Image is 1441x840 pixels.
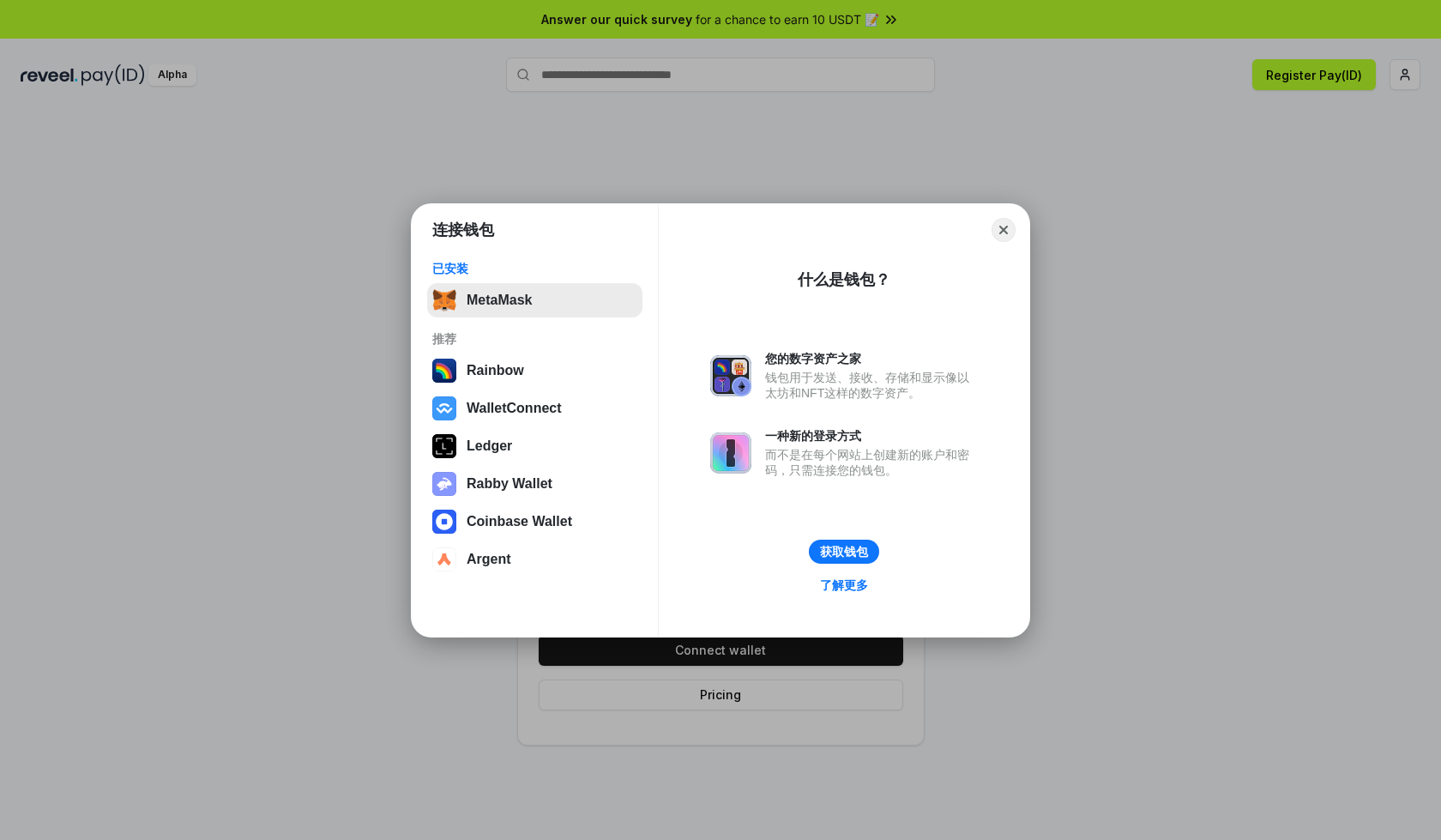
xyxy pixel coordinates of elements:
[467,514,572,529] div: Coinbase Wallet
[427,505,642,539] button: Coinbase Wallet
[467,363,524,378] div: Rainbow
[432,331,637,347] div: 推荐
[820,577,868,593] div: 了解更多
[765,428,978,444] div: 一种新的登录方式
[467,438,512,454] div: Ledger
[467,401,562,416] div: WalletConnect
[710,355,751,396] img: svg+xml,%3Csvg%20xmlns%3D%22http%3A%2F%2Fwww.w3.org%2F2000%2Fsvg%22%20fill%3D%22none%22%20viewBox...
[992,218,1016,242] button: Close
[810,574,878,596] a: 了解更多
[432,434,456,458] img: svg+xml,%3Csvg%20xmlns%3D%22http%3A%2F%2Fwww.w3.org%2F2000%2Fsvg%22%20width%3D%2228%22%20height%3...
[820,544,868,559] div: 获取钱包
[427,542,642,577] button: Argent
[432,472,456,496] img: svg+xml,%3Csvg%20xmlns%3D%22http%3A%2F%2Fwww.w3.org%2F2000%2Fsvg%22%20fill%3D%22none%22%20viewBox...
[432,261,637,276] div: 已安装
[432,359,456,383] img: svg+xml,%3Csvg%20width%3D%22120%22%20height%3D%22120%22%20viewBox%3D%220%200%20120%20120%22%20fil...
[809,540,879,564] button: 获取钱包
[765,370,978,401] div: 钱包用于发送、接收、存储和显示像以太坊和NFT这样的数字资产。
[467,476,552,492] div: Rabby Wallet
[798,269,890,290] div: 什么是钱包？
[765,351,978,366] div: 您的数字资产之家
[427,467,642,501] button: Rabby Wallet
[432,510,456,534] img: svg+xml,%3Csvg%20width%3D%2228%22%20height%3D%2228%22%20viewBox%3D%220%200%2028%2028%22%20fill%3D...
[432,220,494,240] h1: 连接钱包
[432,288,456,312] img: svg+xml,%3Csvg%20fill%3D%22none%22%20height%3D%2233%22%20viewBox%3D%220%200%2035%2033%22%20width%...
[467,293,532,308] div: MetaMask
[427,283,642,317] button: MetaMask
[427,391,642,426] button: WalletConnect
[710,432,751,474] img: svg+xml,%3Csvg%20xmlns%3D%22http%3A%2F%2Fwww.w3.org%2F2000%2Fsvg%22%20fill%3D%22none%22%20viewBox...
[467,552,511,567] div: Argent
[427,354,642,388] button: Rainbow
[765,447,978,478] div: 而不是在每个网站上创建新的账户和密码，只需连接您的钱包。
[427,429,642,463] button: Ledger
[432,396,456,420] img: svg+xml,%3Csvg%20width%3D%2228%22%20height%3D%2228%22%20viewBox%3D%220%200%2028%2028%22%20fill%3D...
[432,547,456,571] img: svg+xml,%3Csvg%20width%3D%2228%22%20height%3D%2228%22%20viewBox%3D%220%200%2028%2028%22%20fill%3D...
